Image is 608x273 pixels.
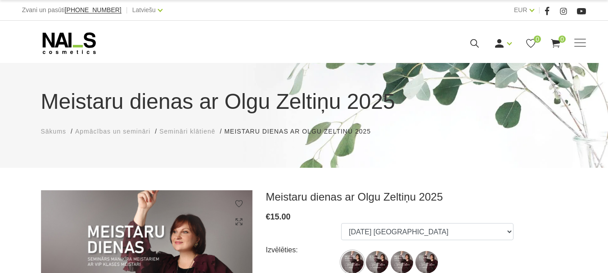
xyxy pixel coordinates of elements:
a: Apmācības un semināri [75,127,150,136]
span: | [126,4,128,16]
span: | [539,4,540,16]
span: € [266,212,270,221]
div: Zvani un pasūti [22,4,122,16]
span: 0 [558,36,566,43]
a: 0 [550,38,561,49]
a: Semināri klātienē [159,127,215,136]
a: EUR [514,4,527,15]
span: [PHONE_NUMBER] [65,6,122,13]
span: 15.00 [270,212,291,221]
span: Apmācības un semināri [75,128,150,135]
span: 0 [534,36,541,43]
h3: Meistaru dienas ar Olgu Zeltiņu 2025 [266,190,567,204]
a: Latviešu [132,4,156,15]
span: Semināri klātienē [159,128,215,135]
div: Izvēlēties: [266,243,342,257]
a: Sākums [41,127,67,136]
a: [PHONE_NUMBER] [65,7,122,13]
h1: Meistaru dienas ar Olgu Zeltiņu 2025 [41,85,567,118]
span: Sākums [41,128,67,135]
a: 0 [525,38,536,49]
li: Meistaru dienas ar Olgu Zeltiņu 2025 [224,127,380,136]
